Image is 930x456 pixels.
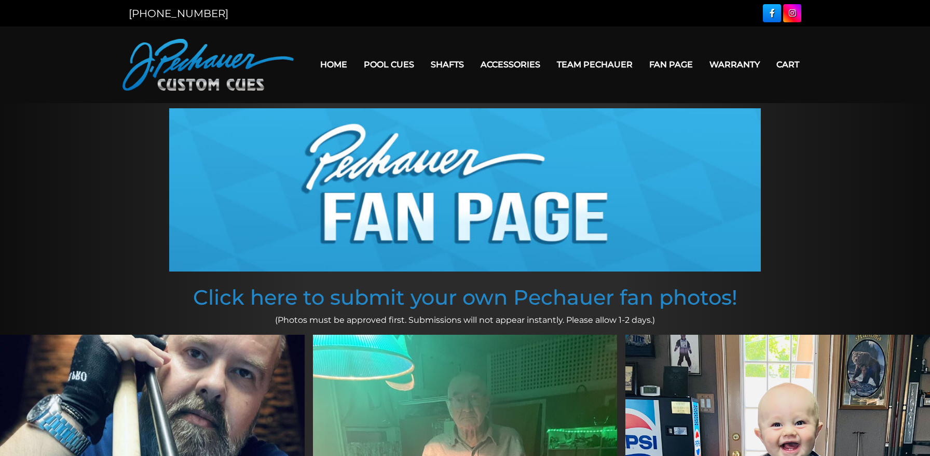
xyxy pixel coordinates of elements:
a: Home [312,51,355,78]
a: Fan Page [641,51,701,78]
a: Team Pechauer [549,51,641,78]
a: Cart [768,51,808,78]
a: Accessories [472,51,549,78]
a: [PHONE_NUMBER] [129,7,228,20]
img: Pechauer Custom Cues [122,39,294,91]
a: Pool Cues [355,51,422,78]
a: Click here to submit your own Pechauer fan photos! [193,284,737,310]
a: Warranty [701,51,768,78]
a: Shafts [422,51,472,78]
